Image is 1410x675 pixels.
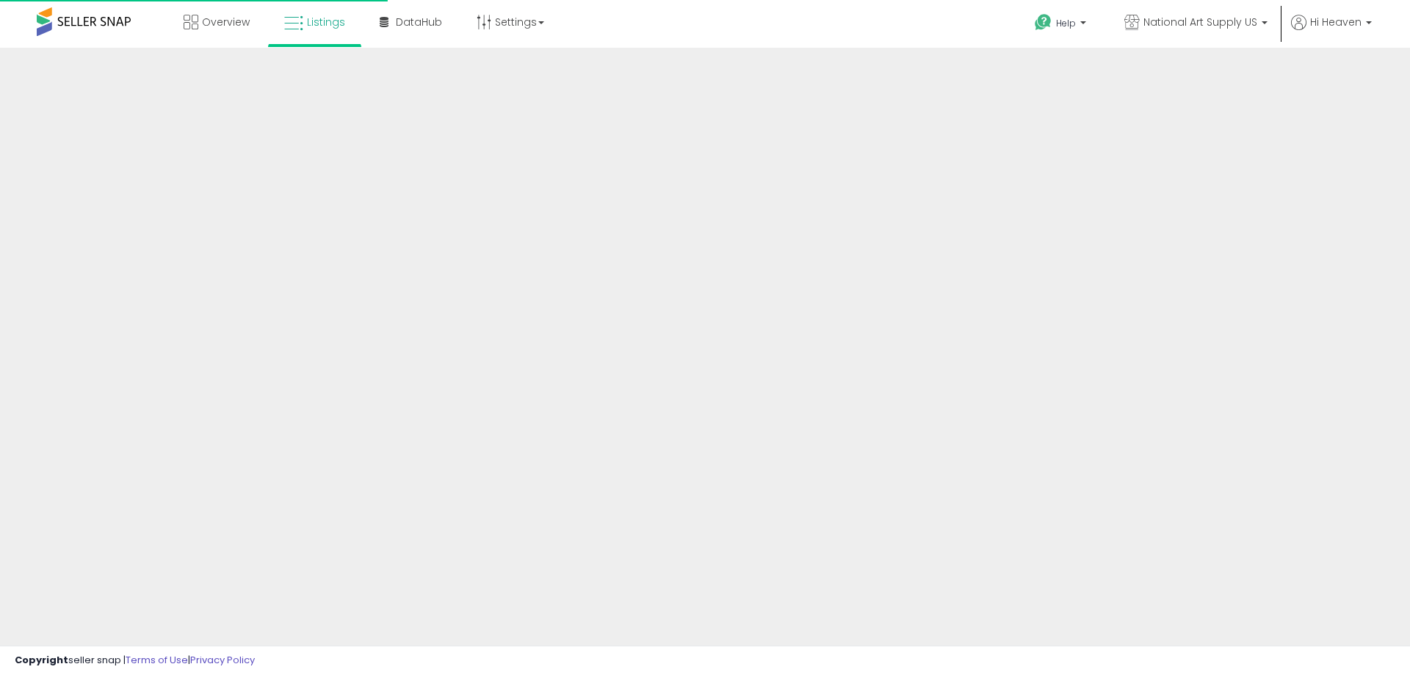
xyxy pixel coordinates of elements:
[1291,15,1372,48] a: Hi Heaven
[202,15,250,29] span: Overview
[190,653,255,667] a: Privacy Policy
[1034,13,1052,32] i: Get Help
[1056,17,1076,29] span: Help
[126,653,188,667] a: Terms of Use
[15,653,68,667] strong: Copyright
[15,654,255,668] div: seller snap | |
[1143,15,1257,29] span: National Art Supply US
[307,15,345,29] span: Listings
[1310,15,1362,29] span: Hi Heaven
[396,15,442,29] span: DataHub
[1023,2,1101,48] a: Help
